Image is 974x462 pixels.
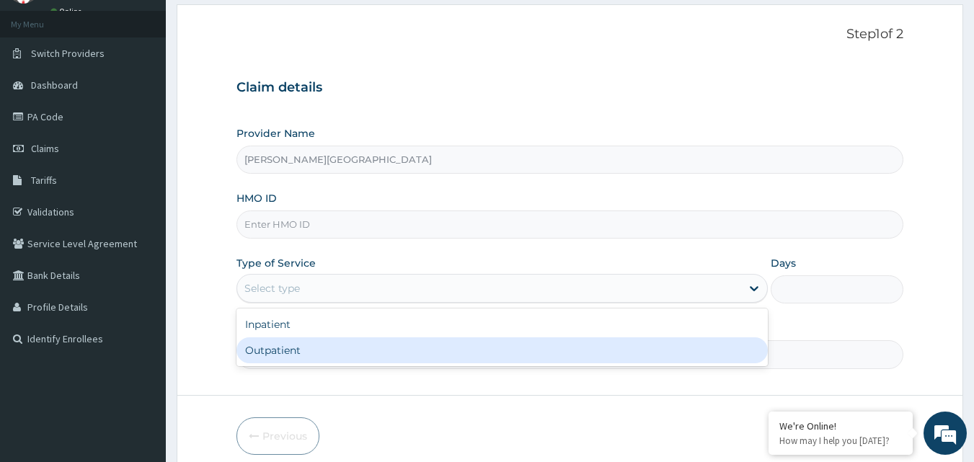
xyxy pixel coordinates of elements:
label: Days [771,256,796,270]
span: Switch Providers [31,47,105,60]
p: Step 1 of 2 [236,27,904,43]
h3: Claim details [236,80,904,96]
div: Select type [244,281,300,296]
button: Previous [236,417,319,455]
input: Enter HMO ID [236,210,904,239]
div: We're Online! [779,419,902,432]
label: HMO ID [236,191,277,205]
label: Type of Service [236,256,316,270]
span: Tariffs [31,174,57,187]
a: Online [50,6,85,17]
span: Claims [31,142,59,155]
div: Inpatient [236,311,768,337]
div: Outpatient [236,337,768,363]
span: Dashboard [31,79,78,92]
p: How may I help you today? [779,435,902,447]
label: Provider Name [236,126,315,141]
